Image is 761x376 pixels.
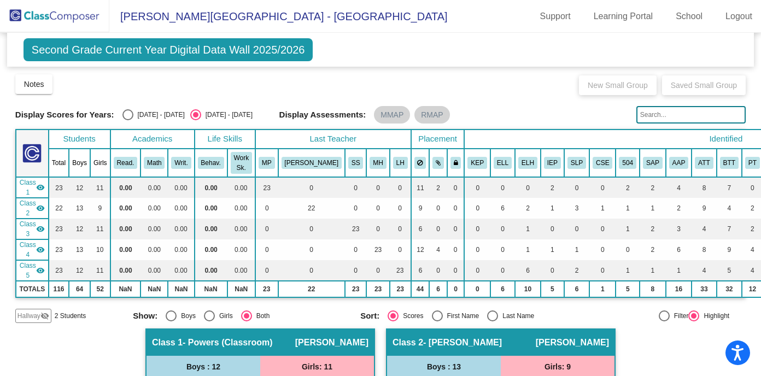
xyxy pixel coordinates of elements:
[345,239,367,260] td: 0
[541,281,564,297] td: 5
[616,219,640,239] td: 1
[390,198,411,219] td: 0
[141,198,168,219] td: 0.00
[447,177,465,198] td: 0
[295,337,368,348] span: [PERSON_NAME]
[390,219,411,239] td: 0
[717,198,742,219] td: 4
[669,157,689,169] button: AAP
[16,177,49,198] td: Marissa Powers - Powers (Classroom)
[110,198,141,219] td: 0.00
[36,225,45,233] mat-icon: visibility
[90,239,110,260] td: 10
[168,219,194,239] td: 0.00
[390,177,411,198] td: 0
[411,260,430,281] td: 6
[255,198,278,219] td: 0
[667,8,711,25] a: School
[640,198,666,219] td: 1
[670,311,689,321] div: Filter
[699,311,729,321] div: Highlight
[374,106,410,124] mat-chip: MMAP
[141,260,168,281] td: 0.00
[366,149,389,177] th: Missy Holtrup
[636,106,746,124] input: Search...
[515,239,541,260] td: 1
[490,260,515,281] td: 0
[366,281,389,297] td: 23
[16,281,49,297] td: TOTALS
[643,157,663,169] button: SAP
[429,260,447,281] td: 0
[443,311,479,321] div: First Name
[20,261,36,280] span: Class 5
[640,177,666,198] td: 2
[278,219,345,239] td: 0
[564,219,589,239] td: 0
[183,337,272,348] span: - Powers (Classroom)
[20,240,36,260] span: Class 4
[447,149,465,177] th: Keep with teacher
[227,219,255,239] td: 0.00
[345,177,367,198] td: 0
[36,183,45,192] mat-icon: visibility
[619,157,636,169] button: 504
[717,281,742,297] td: 32
[36,245,45,254] mat-icon: visibility
[515,219,541,239] td: 1
[490,281,515,297] td: 6
[40,312,49,320] mat-icon: visibility_off
[195,198,227,219] td: 0.00
[666,219,692,239] td: 3
[231,152,252,174] button: Work Sk.
[393,337,423,348] span: Class 2
[278,260,345,281] td: 0
[24,38,313,61] span: Second Grade Current Year Digital Data Wall 2025/2026
[589,198,616,219] td: 1
[15,74,53,94] button: Notes
[345,219,367,239] td: 23
[278,177,345,198] td: 0
[515,149,541,177] th: English Language Learner: Higher Proficiency
[390,239,411,260] td: 0
[464,239,490,260] td: 0
[255,149,278,177] th: Marissa Powers
[133,311,157,321] span: Show:
[198,157,224,169] button: Behav.
[390,281,411,297] td: 23
[666,198,692,219] td: 2
[490,149,515,177] th: English Language Learner: Lower Proficiency
[282,157,342,169] button: [PERSON_NAME]
[541,219,564,239] td: 0
[195,219,227,239] td: 0.00
[616,260,640,281] td: 1
[515,260,541,281] td: 6
[20,178,36,197] span: Class 1
[345,198,367,219] td: 0
[616,177,640,198] td: 2
[17,311,40,321] span: Hallway
[717,8,761,25] a: Logout
[370,157,386,169] button: MH
[55,311,86,321] span: 2 Students
[227,177,255,198] td: 0.00
[252,311,270,321] div: Both
[447,281,465,297] td: 0
[411,149,430,177] th: Keep away students
[589,219,616,239] td: 0
[215,311,233,321] div: Girls
[255,219,278,239] td: 0
[423,337,502,348] span: - [PERSON_NAME]
[498,311,534,321] div: Last Name
[133,310,352,321] mat-radio-group: Select an option
[414,106,449,124] mat-chip: RMAP
[16,198,49,219] td: Janet Oliver - Oliver
[168,177,194,198] td: 0.00
[564,198,589,219] td: 3
[411,239,430,260] td: 12
[366,177,389,198] td: 0
[515,281,541,297] td: 10
[278,281,345,297] td: 22
[429,198,447,219] td: 0
[16,239,49,260] td: Missy Holtrup - Holtrup (Classroom)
